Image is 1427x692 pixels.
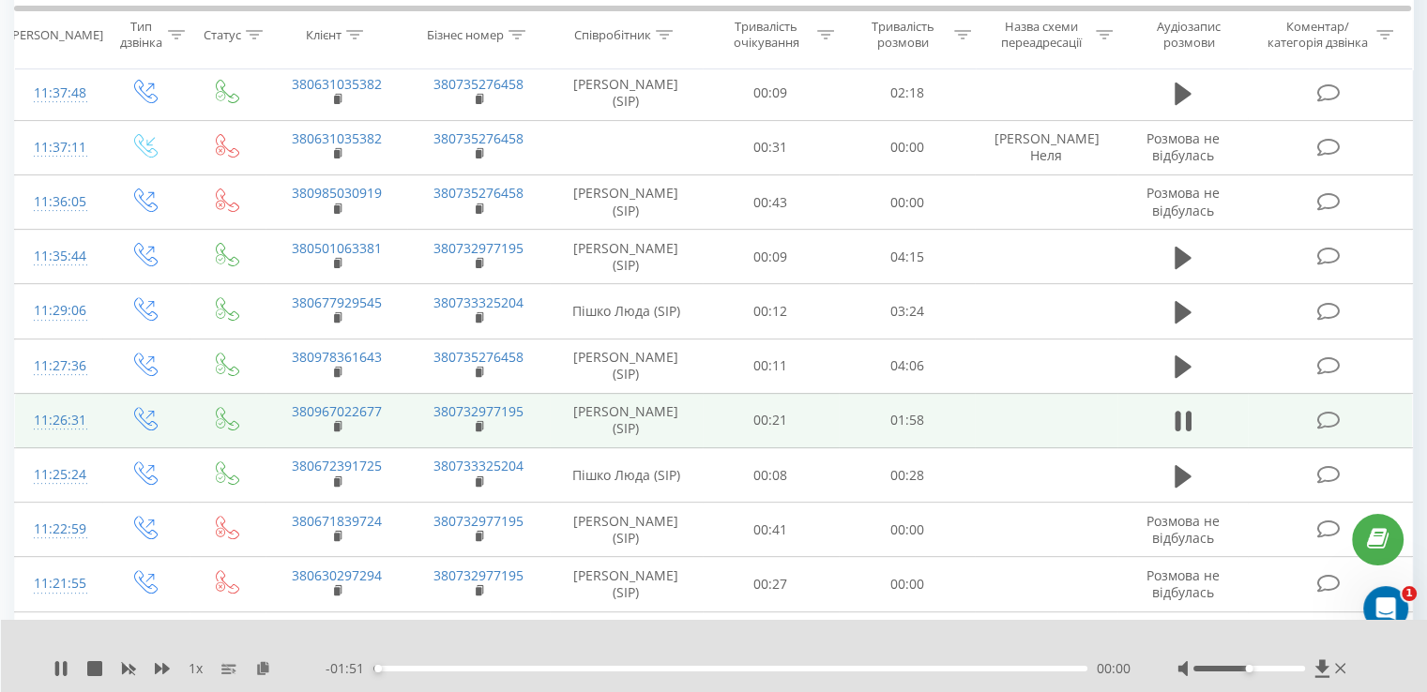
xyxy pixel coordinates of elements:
td: 00:00 [839,557,975,611]
a: 380978361643 [292,348,382,366]
div: Accessibility label [1245,665,1252,672]
td: 00:00 [839,120,975,174]
iframe: Intercom live chat [1363,586,1408,631]
div: 11:36:05 [34,184,83,220]
span: Розмова не відбулась [1146,184,1220,218]
div: Співробітник [574,27,651,43]
div: 11:37:48 [34,75,83,112]
div: Аудіозапис розмови [1134,20,1244,52]
td: 00:09 [703,230,839,284]
div: Статус [204,27,241,43]
td: 00:00 [839,611,975,666]
td: 04:06 [839,338,975,393]
a: 380735276458 [433,129,524,147]
td: 00:09 [703,66,839,120]
td: 00:31 [703,120,839,174]
span: Розмова не відбулась [1146,129,1220,164]
div: Тривалість очікування [720,20,813,52]
a: 380732977195 [433,402,524,420]
div: 11:22:59 [34,511,83,548]
td: 00:11 [703,338,839,393]
td: 04:15 [839,230,975,284]
a: 380732977195 [433,239,524,257]
div: Бізнес номер [427,27,504,43]
td: [PERSON_NAME] (SIP) [550,557,703,611]
div: Коментар/категорія дзвінка [1262,20,1372,52]
span: Розмова не відбулась [1146,512,1220,547]
td: 00:43 [703,175,839,230]
div: 11:37:11 [34,129,83,166]
td: 00:00 [839,175,975,230]
span: 1 [1402,586,1417,601]
td: [PERSON_NAME] (SIP) [550,175,703,230]
span: - 01:51 [326,659,373,678]
td: 03:24 [839,284,975,338]
div: 11:35:44 [34,238,83,275]
div: [PERSON_NAME] [8,27,103,43]
td: 00:19 [703,611,839,666]
a: 380733325204 [433,457,524,474]
td: 00:00 [839,503,975,557]
div: Тип дзвінка [118,20,162,52]
a: 380735276458 [433,184,524,202]
span: 00:00 [1097,659,1131,678]
td: Пішко Люда (SIP) [550,284,703,338]
a: 380631035382 [292,129,382,147]
a: 380630297294 [292,566,382,584]
a: 380985030919 [292,184,382,202]
td: 01:58 [839,393,975,447]
a: 380735276458 [433,348,524,366]
span: Розмова не відбулась [1146,566,1220,601]
a: 380677929545 [292,293,382,311]
a: 380732977195 [433,566,524,584]
a: 380733325204 [433,293,524,311]
div: 11:25:24 [34,457,83,493]
a: 380501063381 [292,239,382,257]
td: Пішко Люда (SIP) [550,611,703,666]
td: 00:27 [703,557,839,611]
td: 00:21 [703,393,839,447]
a: 380631035382 [292,75,382,93]
td: 02:18 [839,66,975,120]
div: 11:27:36 [34,348,83,384]
td: [PERSON_NAME] (SIP) [550,393,703,447]
td: [PERSON_NAME] Неля [975,120,1116,174]
td: [PERSON_NAME] (SIP) [550,338,703,393]
td: [PERSON_NAME] (SIP) [550,230,703,284]
td: 00:12 [703,284,839,338]
div: 11:21:55 [34,565,83,602]
td: Пішко Люда (SIP) [550,448,703,503]
div: 11:29:06 [34,293,83,329]
td: [PERSON_NAME] (SIP) [550,503,703,557]
div: Accessibility label [374,665,382,672]
td: 00:08 [703,448,839,503]
div: Назва схеми переадресації [993,20,1091,52]
td: [PERSON_NAME] (SIP) [550,66,703,120]
a: 380735276458 [433,75,524,93]
a: 380671839724 [292,512,382,530]
td: 00:41 [703,503,839,557]
a: 380732977195 [433,512,524,530]
a: 380967022677 [292,402,382,420]
td: 00:28 [839,448,975,503]
div: 11:26:31 [34,402,83,439]
span: 1 x [189,659,203,678]
a: 380672391725 [292,457,382,474]
div: Тривалість розмови [856,20,949,52]
div: Клієнт [306,27,342,43]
